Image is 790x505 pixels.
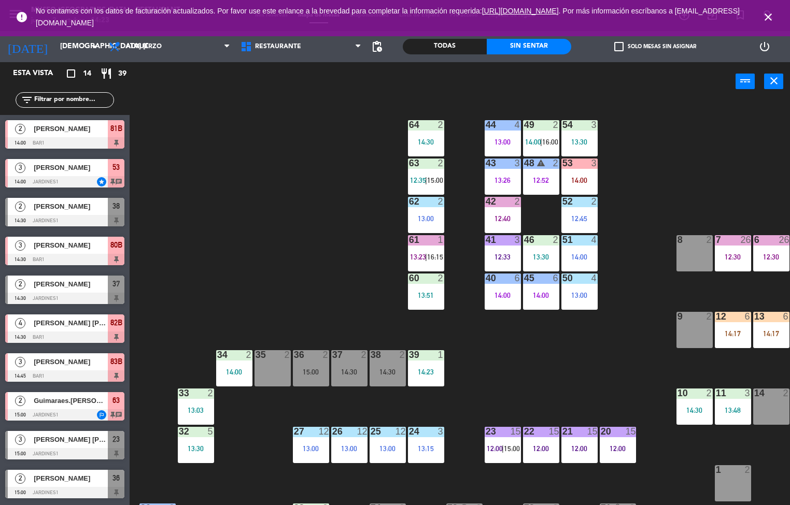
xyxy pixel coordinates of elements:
div: 2 [553,235,559,244]
div: 12:00 [523,445,559,452]
span: 80B [110,239,122,251]
span: 3 [15,357,25,367]
span: 39 [118,68,126,80]
span: [PERSON_NAME] [34,123,108,134]
div: 2 [706,388,712,398]
div: 13:30 [178,445,214,452]
div: 14:30 [408,138,444,146]
div: 34 [217,350,218,359]
span: [PERSON_NAME] [34,201,108,212]
span: 14:00 [525,138,541,146]
div: 3 [438,427,444,436]
div: 54 [562,120,563,129]
div: 13:48 [715,407,751,414]
div: 13:00 [331,445,368,452]
div: 14:00 [561,253,598,261]
div: 15 [625,427,636,436]
div: 52 [562,197,563,206]
span: 15:00 [427,176,443,184]
div: 14:00 [485,292,521,299]
i: power_input [739,75,752,87]
div: 13:00 [485,138,521,146]
div: 3 [591,158,597,168]
span: 16:00 [542,138,558,146]
div: Todas [403,39,487,54]
div: 12:33 [485,253,521,261]
i: arrow_drop_down [89,40,101,53]
div: 13:15 [408,445,444,452]
span: 2 [15,201,25,212]
div: 3 [744,388,751,398]
div: 12 [318,427,329,436]
div: 2 [514,197,520,206]
span: Almuerzo [126,43,162,50]
div: 4 [591,235,597,244]
div: 2 [553,158,559,168]
div: 21 [562,427,563,436]
span: 3 [15,163,25,173]
a: . Por más información escríbanos a [EMAIL_ADDRESS][DOMAIN_NAME] [36,7,740,27]
span: 13:23 [410,253,426,261]
div: 1 [438,235,444,244]
div: 2 [553,120,559,129]
span: 2 [15,396,25,406]
i: crop_square [65,67,77,80]
div: 12:00 [600,445,636,452]
span: pending_actions [371,40,383,53]
div: 1 [438,350,444,359]
span: 82B [110,316,122,329]
span: | [502,444,504,453]
div: 2 [706,312,712,321]
div: 14:23 [408,368,444,376]
div: 2 [744,465,751,474]
span: [PERSON_NAME] [PERSON_NAME] gonalezlabrafor [34,318,108,328]
span: No contamos con los datos de facturación actualizados. Por favor use este enlance a la brevedad p... [36,7,740,27]
div: 12:30 [753,253,789,261]
div: 13:03 [178,407,214,414]
div: 3 [514,158,520,168]
div: 38 [371,350,371,359]
i: error [16,11,28,23]
span: 83B [110,355,122,368]
span: 2 [15,124,25,134]
div: 12:45 [561,215,598,222]
span: [PERSON_NAME] [34,356,108,367]
span: 12:00 [487,444,503,453]
div: 12:30 [715,253,751,261]
span: 2 [15,473,25,484]
div: 14:30 [370,368,406,376]
span: [PERSON_NAME] [34,162,108,173]
span: 4 [15,318,25,328]
div: 13:26 [485,177,521,184]
div: 35 [256,350,256,359]
div: 2 [591,197,597,206]
div: 12:00 [561,445,598,452]
div: 4 [591,273,597,283]
div: 12 [357,427,367,436]
span: 14 [83,68,91,80]
div: 2 [246,350,252,359]
div: 26 [779,235,789,244]
i: close [768,75,780,87]
div: 2 [322,350,329,359]
label: Solo mesas sin asignar [614,42,696,51]
div: 14:30 [331,368,368,376]
div: 26 [332,427,333,436]
span: check_box_outline_blank [614,42,624,51]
